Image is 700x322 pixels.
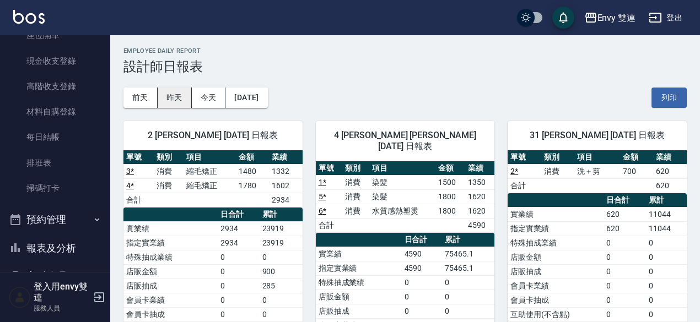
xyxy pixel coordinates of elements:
[123,236,218,250] td: 指定實業績
[574,164,620,178] td: 洗＋剪
[653,150,687,165] th: 業績
[508,178,541,193] td: 合計
[574,150,620,165] th: 項目
[137,130,289,141] span: 2 [PERSON_NAME] [DATE] 日報表
[620,164,653,178] td: 700
[342,175,369,189] td: 消費
[123,88,158,108] button: 前天
[402,304,443,318] td: 0
[552,7,574,29] button: save
[154,150,184,165] th: 類別
[653,178,687,193] td: 620
[604,236,646,250] td: 0
[4,150,106,176] a: 排班表
[123,250,218,264] td: 特殊抽成業績
[442,261,494,275] td: 75465.1
[260,221,303,236] td: 23919
[4,234,106,263] button: 報表及分析
[260,307,303,321] td: 0
[604,307,646,321] td: 0
[597,11,636,25] div: Envy 雙連
[604,193,646,208] th: 日合計
[508,293,604,307] td: 會員卡抽成
[269,178,302,193] td: 1602
[4,48,106,74] a: 現金收支登錄
[4,23,106,48] a: 座位開單
[4,99,106,124] a: 材料自購登錄
[465,161,495,176] th: 業績
[402,247,443,261] td: 4590
[342,161,369,176] th: 類別
[123,47,687,54] h2: Employee Daily Report
[442,233,494,247] th: 累計
[236,164,269,178] td: 1480
[465,218,495,232] td: 4590
[192,88,226,108] button: 今天
[646,250,687,264] td: 0
[604,221,646,236] td: 620
[34,303,90,313] p: 服務人員
[435,175,465,189] td: 1500
[123,150,154,165] th: 單號
[646,193,687,208] th: 累計
[236,150,269,165] th: 金額
[218,250,259,264] td: 0
[651,88,687,108] button: 列印
[442,275,494,290] td: 0
[123,307,218,321] td: 會員卡抽成
[123,193,154,207] td: 合計
[646,236,687,250] td: 0
[316,161,343,176] th: 單號
[541,150,574,165] th: 類別
[508,207,604,221] td: 實業績
[316,261,402,275] td: 指定實業績
[604,250,646,264] td: 0
[4,176,106,201] a: 掃碼打卡
[580,7,640,29] button: Envy 雙連
[646,307,687,321] td: 0
[123,221,218,236] td: 實業績
[218,279,259,293] td: 0
[9,286,31,308] img: Person
[465,204,495,218] td: 1620
[184,178,236,193] td: 縮毛矯正
[123,279,218,293] td: 店販抽成
[508,279,604,293] td: 會員卡業績
[123,293,218,307] td: 會員卡業績
[316,218,343,232] td: 合計
[123,264,218,279] td: 店販金額
[218,221,259,236] td: 2934
[435,204,465,218] td: 1800
[13,10,45,24] img: Logo
[218,307,259,321] td: 0
[604,264,646,279] td: 0
[316,304,402,318] td: 店販抽成
[646,293,687,307] td: 0
[316,161,495,233] table: a dense table
[158,88,192,108] button: 昨天
[465,175,495,189] td: 1350
[316,290,402,304] td: 店販金額
[4,74,106,99] a: 高階收支登錄
[646,279,687,293] td: 0
[402,261,443,275] td: 4590
[218,264,259,279] td: 0
[316,275,402,290] td: 特殊抽成業績
[260,208,303,222] th: 累計
[154,178,184,193] td: 消費
[4,262,106,291] button: 客戶管理
[435,161,465,176] th: 金額
[260,236,303,250] td: 23919
[508,307,604,321] td: 互助使用(不含點)
[644,8,687,28] button: 登出
[508,236,604,250] td: 特殊抽成業績
[260,250,303,264] td: 0
[218,236,259,250] td: 2934
[269,193,302,207] td: 2934
[184,164,236,178] td: 縮毛矯正
[508,221,604,236] td: 指定實業績
[369,204,435,218] td: 水質感熱塑燙
[123,59,687,74] h3: 設計師日報表
[369,175,435,189] td: 染髮
[508,250,604,264] td: 店販金額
